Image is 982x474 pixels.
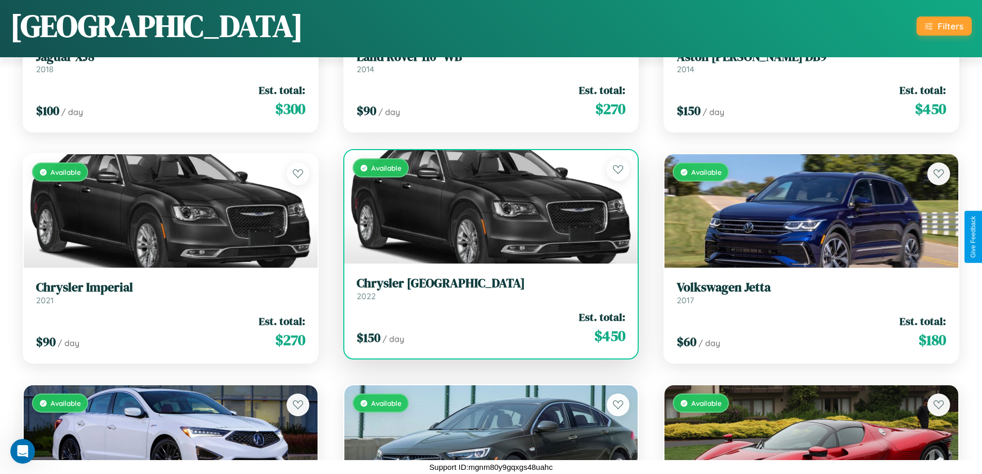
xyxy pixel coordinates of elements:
[51,168,81,176] span: Available
[677,50,946,64] h3: Aston [PERSON_NAME] DB9
[357,64,374,74] span: 2014
[579,309,625,324] span: Est. total:
[900,314,946,329] span: Est. total:
[357,276,626,301] a: Chrysler [GEOGRAPHIC_DATA]2022
[677,102,701,119] span: $ 150
[691,168,722,176] span: Available
[691,399,722,407] span: Available
[938,21,963,31] div: Filters
[36,64,54,74] span: 2018
[677,333,696,350] span: $ 60
[275,330,305,350] span: $ 270
[677,280,946,295] h3: Volkswagen Jetta
[677,280,946,305] a: Volkswagen Jetta2017
[36,102,59,119] span: $ 100
[919,330,946,350] span: $ 180
[594,325,625,346] span: $ 450
[579,83,625,97] span: Est. total:
[36,295,54,305] span: 2021
[357,276,626,291] h3: Chrysler [GEOGRAPHIC_DATA]
[595,99,625,119] span: $ 270
[61,107,83,117] span: / day
[36,333,56,350] span: $ 90
[970,216,977,258] div: Give Feedback
[357,329,380,346] span: $ 150
[677,64,694,74] span: 2014
[259,314,305,329] span: Est. total:
[698,338,720,348] span: / day
[36,280,305,295] h3: Chrysler Imperial
[259,83,305,97] span: Est. total:
[371,164,402,172] span: Available
[357,291,376,301] span: 2022
[357,102,376,119] span: $ 90
[703,107,724,117] span: / day
[378,107,400,117] span: / day
[371,399,402,407] span: Available
[10,439,35,464] iframe: Intercom live chat
[429,460,553,474] p: Support ID: mgnm80y9gqxgs48uahc
[917,17,972,36] button: Filters
[677,295,694,305] span: 2017
[51,399,81,407] span: Available
[275,99,305,119] span: $ 300
[357,50,626,75] a: Land Rover 110" WB2014
[915,99,946,119] span: $ 450
[58,338,79,348] span: / day
[382,334,404,344] span: / day
[677,50,946,75] a: Aston [PERSON_NAME] DB92014
[10,5,303,47] h1: [GEOGRAPHIC_DATA]
[36,50,305,75] a: Jaguar XJ82018
[900,83,946,97] span: Est. total:
[36,280,305,305] a: Chrysler Imperial2021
